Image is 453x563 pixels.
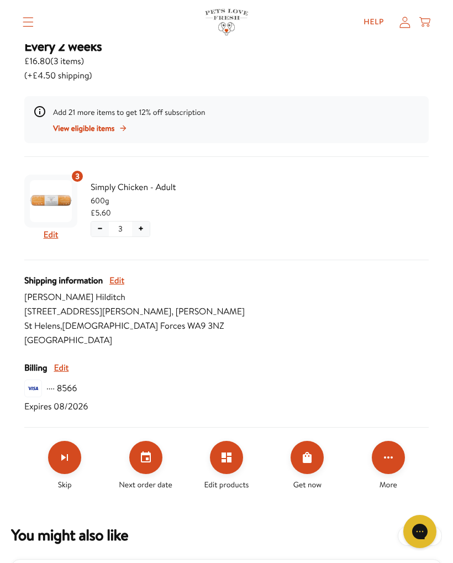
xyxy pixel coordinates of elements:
span: [STREET_ADDRESS][PERSON_NAME] , [PERSON_NAME] [24,304,429,319]
button: Set your next order date [129,441,162,474]
span: View eligible items [53,122,114,134]
button: Edit [109,273,124,288]
span: 3 [75,170,80,182]
button: Increase quantity [132,222,150,236]
span: £5.60 [91,207,111,219]
button: Order Now [291,441,324,474]
div: Subscription for 3 items with cost £16.80. Renews Every 2 weeks [24,38,429,83]
span: 3 [118,223,123,235]
button: Skip subscription [48,441,81,474]
summary: Translation missing: en.sections.header.menu [14,8,43,36]
h2: You might also want to add a one time order to your subscription. [11,526,128,546]
span: [GEOGRAPHIC_DATA] [24,333,429,348]
span: [PERSON_NAME] Hilditch [24,290,429,304]
a: Help [355,11,393,33]
span: Shipping information [24,273,103,288]
span: £16.80 ( 3 items ) [24,54,102,69]
span: (+£4.50 shipping) [24,69,102,83]
button: Edit [44,228,59,242]
div: 3 units of item: Simply Chicken - Adult [71,170,84,183]
span: ···· 8566 [46,381,77,396]
span: Simply Chicken - Adult [91,180,218,194]
span: Edit products [204,478,249,491]
span: Billing [24,361,47,375]
span: Add 21 more items to get 12% off subscription [53,107,206,118]
span: Skip [58,478,72,491]
span: Next order date [119,478,172,491]
div: Subscription product: Simply Chicken - Adult [24,170,218,246]
span: 600g [91,194,218,207]
iframe: Gorgias live chat messenger [398,511,442,552]
button: Edit products [210,441,243,474]
img: svg%3E [24,380,42,397]
img: Pets Love Fresh [205,9,248,35]
div: Make changes for subscription [24,441,429,491]
span: Get now [293,478,322,491]
button: Edit [54,361,69,375]
span: St Helens , [DEMOGRAPHIC_DATA] Forces WA9 3NZ [24,319,429,333]
span: Expires 08/2026 [24,399,88,414]
h3: Every 2 weeks [24,38,102,54]
button: Decrease quantity [91,222,109,236]
img: Simply Chicken - Adult [30,180,72,222]
button: Click for more options [372,441,405,474]
span: More [380,478,397,491]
